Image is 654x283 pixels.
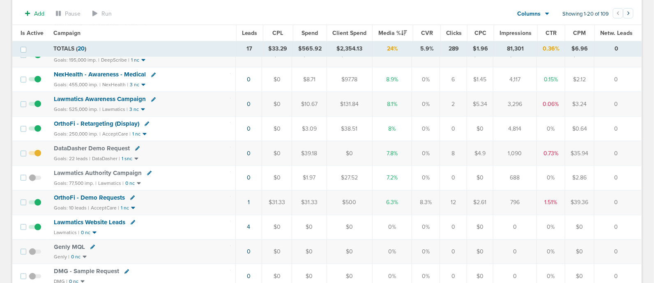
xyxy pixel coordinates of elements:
td: $6.96 [565,41,594,56]
span: Lawmatics Authority Campaign [54,169,142,177]
small: AcceptCare | [91,205,120,211]
td: 8.3% [412,190,440,215]
td: 24% [372,41,413,56]
td: $0 [292,215,327,239]
td: $3.24 [565,92,594,117]
td: $0 [327,215,372,239]
td: 7.8% [372,141,412,166]
td: $2.61 [467,190,493,215]
span: CPL [273,30,283,37]
td: 0% [412,67,440,92]
td: $31.33 [262,190,292,215]
td: 2 [440,92,467,117]
td: 8.1% [372,92,412,117]
td: 0% [412,117,440,141]
td: $0 [467,239,493,264]
small: Goals: 525,000 imp. | [54,106,101,113]
span: Netw. Leads [600,30,633,37]
td: $0 [262,92,292,117]
span: OrthoFi - Demo Requests [54,194,125,201]
td: 0% [412,239,440,264]
td: $4.9 [467,141,493,166]
td: $38.51 [327,117,372,141]
td: 0% [537,117,565,141]
small: 0 nc [126,180,135,186]
small: Goals: 195,000 imp. | [54,57,100,63]
td: 4,814 [493,117,537,141]
small: NexHealth | [103,82,129,87]
td: $131.84 [327,92,372,117]
small: 1 nc [133,131,141,137]
span: Impressions [500,30,532,37]
a: 0 [247,248,251,255]
small: 1 snc [122,156,133,162]
td: $31.33 [292,190,327,215]
td: 0 [440,239,467,264]
small: 3 nc [130,82,140,88]
td: 7.2% [372,166,412,190]
small: DeepScribe | [101,57,130,63]
a: 1 [248,199,250,206]
a: 4 [247,223,251,230]
td: 12 [440,190,467,215]
span: 20 [78,45,85,52]
td: TOTALS ( ) [48,41,236,56]
a: 0 [247,174,251,181]
td: 0% [412,215,440,239]
td: 0% [372,239,412,264]
td: $2.86 [565,166,594,190]
td: $0 [565,239,594,264]
small: Lawmatics | [103,106,128,112]
td: 0% [412,141,440,166]
td: $39.18 [292,141,327,166]
span: OrthoFi - Retargeting (Display) [54,120,140,127]
td: 0 [594,67,642,92]
span: Is Active [21,30,44,37]
td: 0 [594,117,642,141]
small: 3 nc [130,106,139,113]
small: 1 nc [121,205,129,211]
span: Showing 1-20 of 109 [562,11,609,18]
td: 0% [412,166,440,190]
td: 0 [594,166,642,190]
span: Leads [242,30,258,37]
span: DataDasher Demo Request [54,145,130,152]
td: 81,301 [494,41,537,56]
small: Lawmatics | [99,180,124,186]
td: $0 [262,117,292,141]
span: CTR [546,30,557,37]
td: 4,117 [493,67,537,92]
td: 688 [493,166,537,190]
td: 0% [372,215,412,239]
td: $0 [327,239,372,264]
small: 0 nc [71,254,81,260]
small: Goals: 10 leads | [54,205,90,211]
td: 0% [412,92,440,117]
td: $0 [262,239,292,264]
span: Media % [379,30,407,37]
td: $0 [467,215,493,239]
small: AcceptCare | [103,131,131,137]
td: 6 [440,67,467,92]
a: 0 [247,273,251,280]
td: 8.9% [372,67,412,92]
a: 0 [247,150,251,157]
td: 0.73% [537,141,565,166]
td: 1,090 [493,141,537,166]
button: Go to next page [623,8,633,18]
span: Genly MQL [54,243,85,251]
td: 0% [537,166,565,190]
span: CVR [421,30,433,37]
small: Goals: 22 leads | [54,156,91,162]
button: Add [21,8,49,20]
td: 17 [236,41,263,56]
small: Goals: 455,000 imp. | [54,82,101,88]
td: $5.34 [467,92,493,117]
td: $10.67 [292,92,327,117]
td: $0 [262,166,292,190]
span: Columns [518,10,541,18]
span: Client Spend [333,30,367,37]
td: 0.36% [537,41,565,56]
a: 0 [247,101,251,108]
td: $97.78 [327,67,372,92]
